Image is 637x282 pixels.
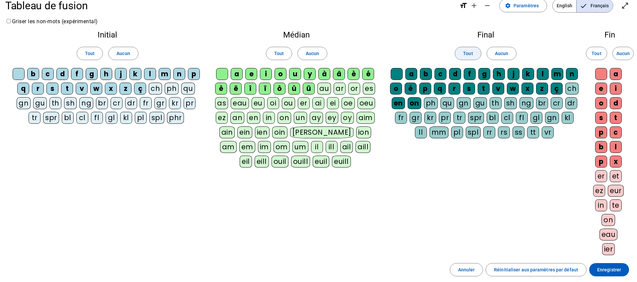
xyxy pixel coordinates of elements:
[473,97,487,109] div: gu
[610,156,622,168] div: x
[91,112,103,124] div: fl
[255,156,269,168] div: eill
[304,68,316,80] div: y
[278,112,291,124] div: on
[313,156,329,168] div: euil
[610,68,622,80] div: a
[487,112,499,124] div: bl
[415,126,427,138] div: ll
[258,141,271,153] div: im
[616,49,630,57] span: Aucun
[215,31,378,39] h2: Médian
[282,97,295,109] div: ou
[306,49,319,57] span: Aucun
[79,97,93,109] div: ng
[593,185,605,197] div: ez
[266,47,292,60] button: Tout
[149,112,165,124] div: spl
[220,141,237,153] div: am
[608,185,624,197] div: eur
[522,68,534,80] div: k
[154,97,166,109] div: gr
[419,83,431,95] div: p
[216,112,228,124] div: ez
[135,112,147,124] div: pl
[536,83,548,95] div: z
[149,83,162,95] div: ch
[219,126,235,138] div: ain
[495,49,508,57] span: Aucun
[61,83,73,95] div: t
[341,112,354,124] div: oy
[586,47,607,60] button: Tout
[562,112,574,124] div: kl
[565,83,579,95] div: ch
[478,83,490,95] div: t
[32,83,44,95] div: r
[513,126,524,138] div: ss
[115,68,127,80] div: j
[458,266,475,274] span: Annuler
[144,68,156,80] div: l
[348,83,360,95] div: or
[245,68,257,80] div: e
[303,83,315,95] div: ü
[267,97,279,109] div: oi
[363,83,375,95] div: es
[181,83,195,95] div: qu
[140,97,152,109] div: fr
[449,68,461,80] div: d
[326,112,338,124] div: ey
[466,126,481,138] div: spl
[237,126,252,138] div: ein
[610,199,622,211] div: te
[610,141,622,153] div: l
[289,68,301,80] div: u
[505,3,511,9] mat-icon: settings
[292,141,308,153] div: um
[498,126,510,138] div: rs
[165,83,179,95] div: ph
[468,112,484,124] div: spr
[356,141,370,153] div: aill
[530,112,542,124] div: gl
[453,112,465,124] div: tr
[272,126,287,138] div: oin
[77,47,103,60] button: Tout
[434,83,446,95] div: q
[255,126,270,138] div: ien
[483,126,495,138] div: rr
[274,49,284,57] span: Tout
[504,97,517,109] div: sh
[610,170,622,182] div: et
[593,31,626,39] h2: Fin
[595,141,607,153] div: b
[334,83,346,95] div: ar
[601,214,615,226] div: on
[410,112,422,124] div: gr
[272,156,288,168] div: ouil
[56,68,68,80] div: d
[310,112,323,124] div: ay
[490,97,502,109] div: th
[440,97,454,109] div: qu
[125,97,137,109] div: dr
[592,49,601,57] span: Tout
[457,97,471,109] div: gn
[5,18,98,25] label: Griser les non-mots (expérimental)
[405,83,417,95] div: é
[111,97,122,109] div: cr
[430,126,448,138] div: mm
[184,97,196,109] div: pr
[507,83,519,95] div: w
[595,126,607,138] div: p
[464,68,476,80] div: f
[342,97,355,109] div: oe
[290,126,354,138] div: [PERSON_NAME]
[43,112,59,124] div: spr
[494,266,578,274] span: Réinitialiser aux paramètres par défaut
[565,97,577,109] div: dr
[188,68,200,80] div: p
[610,83,622,95] div: i
[297,47,327,60] button: Aucun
